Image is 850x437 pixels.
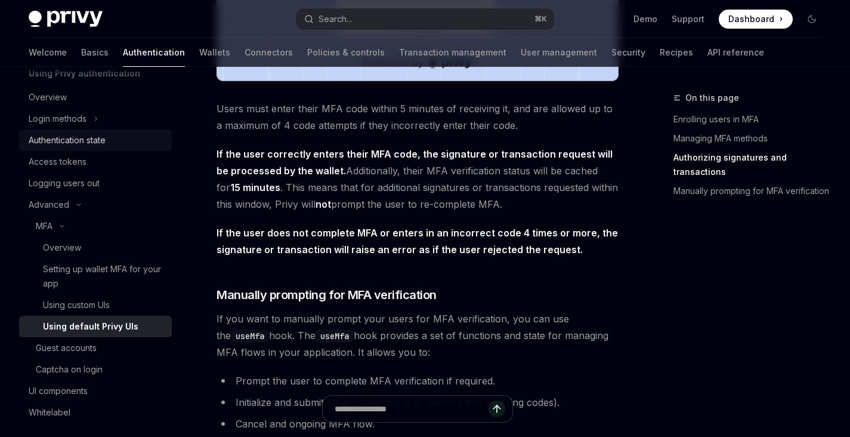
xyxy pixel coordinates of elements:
a: Managing MFA methods [673,129,831,148]
a: Welcome [29,38,67,67]
div: Using custom UIs [43,298,110,312]
div: Access tokens [29,155,86,169]
button: Open search [296,8,554,30]
span: Users must enter their MFA code within 5 minutes of receiving it, and are allowed up to a maximum... [217,100,619,134]
a: Transaction management [399,38,506,67]
button: Toggle MFA section [19,216,172,237]
a: User management [521,38,597,67]
span: Dashboard [728,13,774,25]
a: Recipes [660,38,693,67]
a: Enrolling users in MFA [673,110,831,129]
a: Guest accounts [19,337,172,359]
button: Toggle Advanced section [19,194,172,216]
a: Authentication state [19,130,172,151]
a: Authorizing signatures and transactions [673,148,831,181]
a: Whitelabel [19,402,172,423]
div: Setting up wallet MFA for your app [43,262,165,291]
div: Login methods [29,112,86,126]
a: Logging users out [19,173,172,194]
span: Additionally, their MFA verification status will be cached for . This means that for additional s... [217,146,619,213]
div: Authentication state [29,133,106,147]
div: Whitelabel [29,405,70,420]
li: Prompt the user to complete MFA verification if required. [217,373,619,389]
a: Dashboard [719,10,793,29]
a: Overview [19,87,172,108]
a: Connectors [245,38,293,67]
strong: If the user does not complete MFA or enters in an incorrect code 4 times or more, the signature o... [217,227,618,256]
a: Wallets [199,38,230,67]
a: UI components [19,380,172,402]
div: Captcha on login [36,362,103,377]
div: Advanced [29,198,69,212]
a: Setting up wallet MFA for your app [19,258,172,294]
strong: not [316,198,331,210]
code: useMfa [231,330,269,343]
button: Send message [489,401,505,417]
div: MFA [36,219,52,233]
a: API reference [707,38,764,67]
div: Search... [319,12,352,26]
span: If you want to manually prompt your users for MFA verification, you can use the hook. The hook pr... [217,310,619,361]
button: Toggle Login methods section [19,108,172,130]
a: Support [672,13,704,25]
a: Access tokens [19,151,172,173]
a: Captcha on login [19,359,172,380]
a: Policies & controls [307,38,385,67]
div: Overview [29,90,67,104]
a: Overview [19,237,172,258]
strong: 15 minutes [230,181,280,193]
img: dark logo [29,11,103,27]
div: Overview [43,241,81,255]
strong: If the user correctly enters their MFA code, the signature or transaction request will be process... [217,148,613,177]
a: Security [611,38,645,67]
span: On this page [685,91,739,105]
a: Basics [81,38,109,67]
a: Manually prompting for MFA verification [673,181,831,201]
span: Manually prompting for MFA verification [217,287,437,303]
div: Using default Privy UIs [43,319,138,334]
button: Toggle dark mode [802,10,821,29]
div: UI components [29,384,88,398]
div: Logging users out [29,176,100,190]
a: Using default Privy UIs [19,316,172,337]
code: useMfa [316,330,354,343]
div: Guest accounts [36,341,97,355]
a: Demo [633,13,657,25]
span: ⌘ K [534,14,547,24]
a: Authentication [123,38,185,67]
input: Ask a question... [335,396,489,422]
a: Using custom UIs [19,294,172,316]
